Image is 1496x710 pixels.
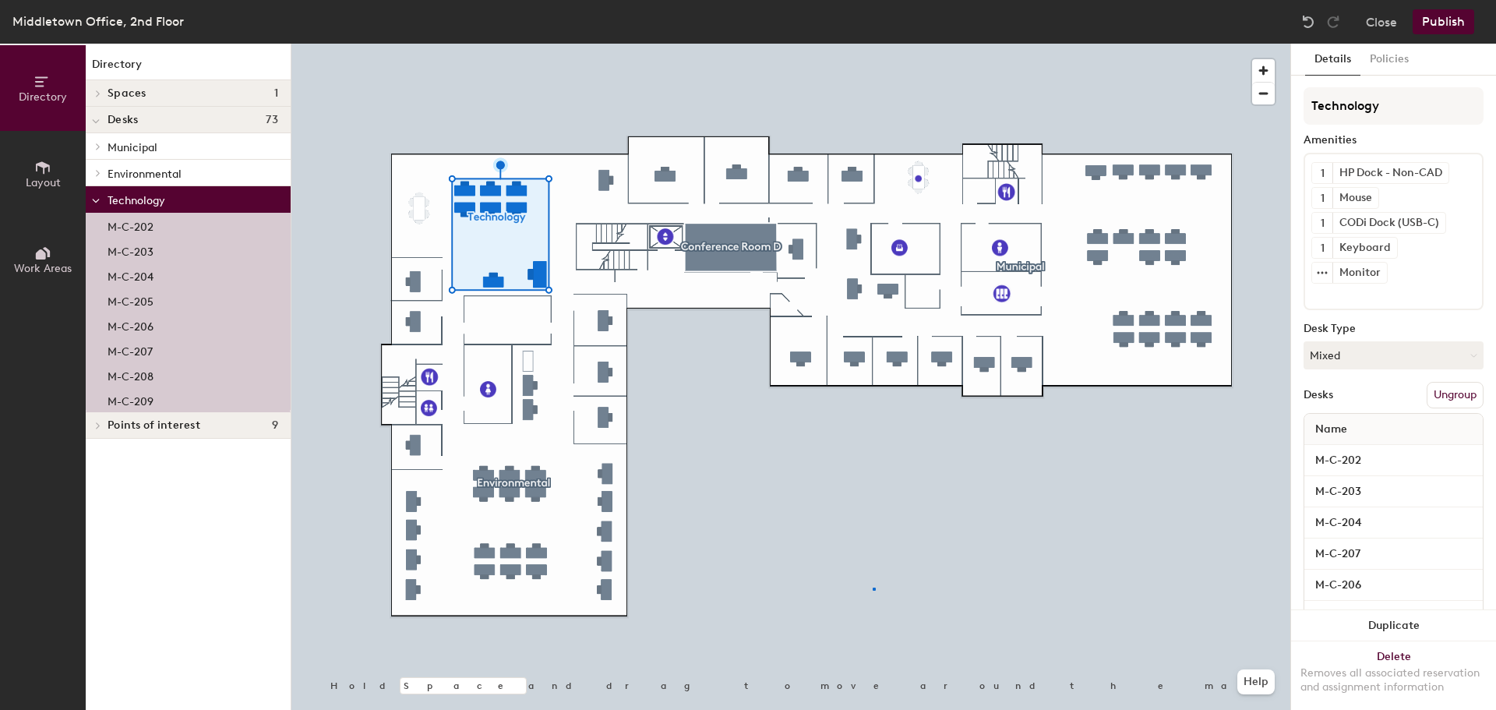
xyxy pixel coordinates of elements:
button: Policies [1360,44,1418,76]
span: Municipal [108,141,157,154]
button: 1 [1312,188,1332,208]
input: Unnamed desk [1307,574,1480,596]
div: Keyboard [1332,238,1397,258]
div: Amenities [1304,134,1484,147]
span: Name [1307,415,1355,443]
p: M-C-209 [108,390,153,408]
span: Work Areas [14,262,72,275]
h1: Directory [86,56,291,80]
button: Close [1366,9,1397,34]
p: M-C-205 [108,291,153,309]
div: CODi Dock (USB-C) [1332,213,1445,233]
input: Unnamed desk [1307,606,1480,627]
span: Technology [108,194,165,207]
img: Redo [1325,14,1341,30]
button: Help [1237,669,1275,694]
button: Duplicate [1291,610,1496,641]
input: Unnamed desk [1307,543,1480,565]
input: Unnamed desk [1307,481,1480,503]
span: 73 [266,114,278,126]
div: Desk Type [1304,323,1484,335]
button: Details [1305,44,1360,76]
input: Unnamed desk [1307,450,1480,472]
span: Directory [19,90,67,104]
span: 1 [1321,240,1325,256]
span: 1 [274,87,278,100]
div: Mouse [1332,188,1378,208]
span: Spaces [108,87,146,100]
button: Ungroup [1427,382,1484,408]
div: HP Dock - Non-CAD [1332,163,1448,183]
div: Desks [1304,389,1333,401]
span: Layout [26,176,61,189]
p: M-C-206 [108,316,153,334]
img: Undo [1300,14,1316,30]
span: Points of interest [108,419,200,432]
p: M-C-203 [108,241,153,259]
p: M-C-202 [108,216,153,234]
button: Mixed [1304,341,1484,369]
button: Publish [1413,9,1474,34]
p: M-C-208 [108,366,153,383]
p: M-C-204 [108,266,153,284]
button: DeleteRemoves all associated reservation and assignment information [1291,641,1496,710]
button: 1 [1312,163,1332,183]
button: 1 [1312,238,1332,258]
span: 1 [1321,165,1325,182]
p: M-C-207 [108,341,153,359]
span: 1 [1321,190,1325,207]
input: Unnamed desk [1307,512,1480,534]
div: Monitor [1332,263,1387,283]
div: Middletown Office, 2nd Floor [12,12,184,31]
span: 9 [272,419,278,432]
span: Environmental [108,168,182,181]
span: 1 [1321,215,1325,231]
div: Removes all associated reservation and assignment information [1300,666,1487,694]
span: Desks [108,114,138,126]
button: 1 [1312,213,1332,233]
